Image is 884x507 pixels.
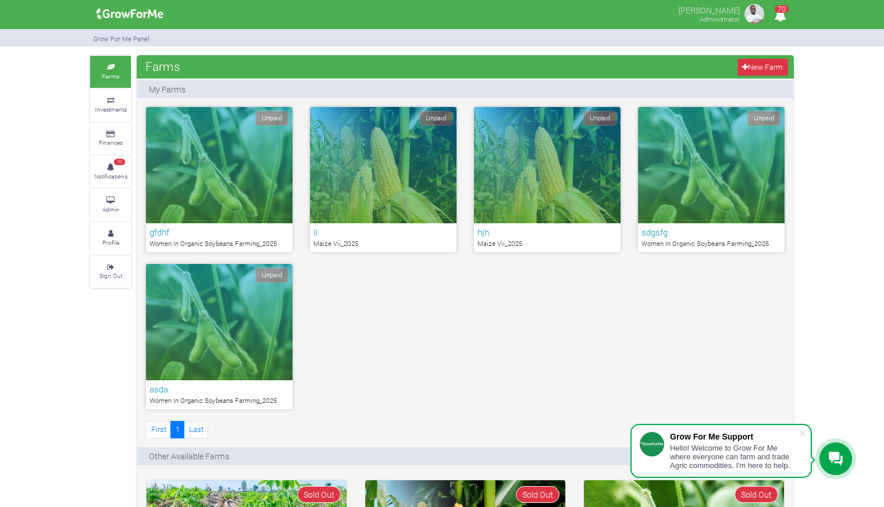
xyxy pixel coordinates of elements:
[149,384,289,394] h6: asda
[90,123,131,155] a: Finances
[474,107,621,252] a: Unpaid hjh Maize Vii_2025
[641,227,781,237] h6: sdgsfg
[641,239,781,249] p: Women In Organic Soybeans Farming_2025
[769,11,792,22] a: 70
[313,239,453,249] p: Maize Vii_2025
[99,272,122,280] small: Sign Out
[90,189,131,221] a: Admin
[255,268,288,283] span: Unpaid
[146,107,293,252] a: Unpaid gfdhf Women In Organic Soybeans Farming_2025
[146,421,208,438] nav: Page Navigation
[114,159,125,166] span: 70
[94,172,127,180] small: Notifications
[146,264,293,409] a: Unpaid asda Women In Organic Soybeans Farming_2025
[90,89,131,121] a: Investments
[743,2,766,26] img: growforme image
[90,56,131,88] a: Farms
[638,107,785,252] a: Unpaid sdgsfg Women In Organic Soybeans Farming_2025
[149,239,289,249] p: Women In Organic Soybeans Farming_2025
[679,2,740,16] p: [PERSON_NAME]
[95,105,127,113] small: Investments
[700,15,740,23] small: Administrator
[92,2,167,26] img: growforme image
[90,156,131,188] a: 70 Notifications
[516,486,559,503] span: Sold Out
[583,111,616,126] span: Unpaid
[149,450,229,462] p: Other Available Farms
[670,432,799,441] div: Grow For Me Support
[149,396,289,406] p: Women In Organic Soybeans Farming_2025
[102,205,119,213] small: Admin
[149,83,186,95] p: My Farms
[419,111,452,126] span: Unpaid
[769,2,792,28] i: Notifications
[297,486,341,503] span: Sold Out
[142,55,183,78] span: Farms
[670,444,799,470] div: Hello! Welcome to Grow For Me where everyone can farm and trade Agric commodities. I'm here to help.
[102,72,119,80] small: Farms
[184,421,208,438] a: Last
[93,34,149,43] small: Grow For Me Panel
[99,138,123,147] small: Finances
[149,227,289,237] h6: gfdhf
[747,111,780,126] span: Unpaid
[313,227,453,237] h6: ll
[477,239,617,249] p: Maize Vii_2025
[102,238,119,247] small: Profile
[90,222,131,254] a: Profile
[255,111,288,126] span: Unpaid
[170,421,184,438] a: 1
[737,59,788,76] a: New Farm
[310,107,457,252] a: Unpaid ll Maize Vii_2025
[146,421,171,438] a: First
[775,5,789,13] span: 70
[477,227,617,237] h6: hjh
[735,486,778,503] span: Sold Out
[90,256,131,288] a: Sign Out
